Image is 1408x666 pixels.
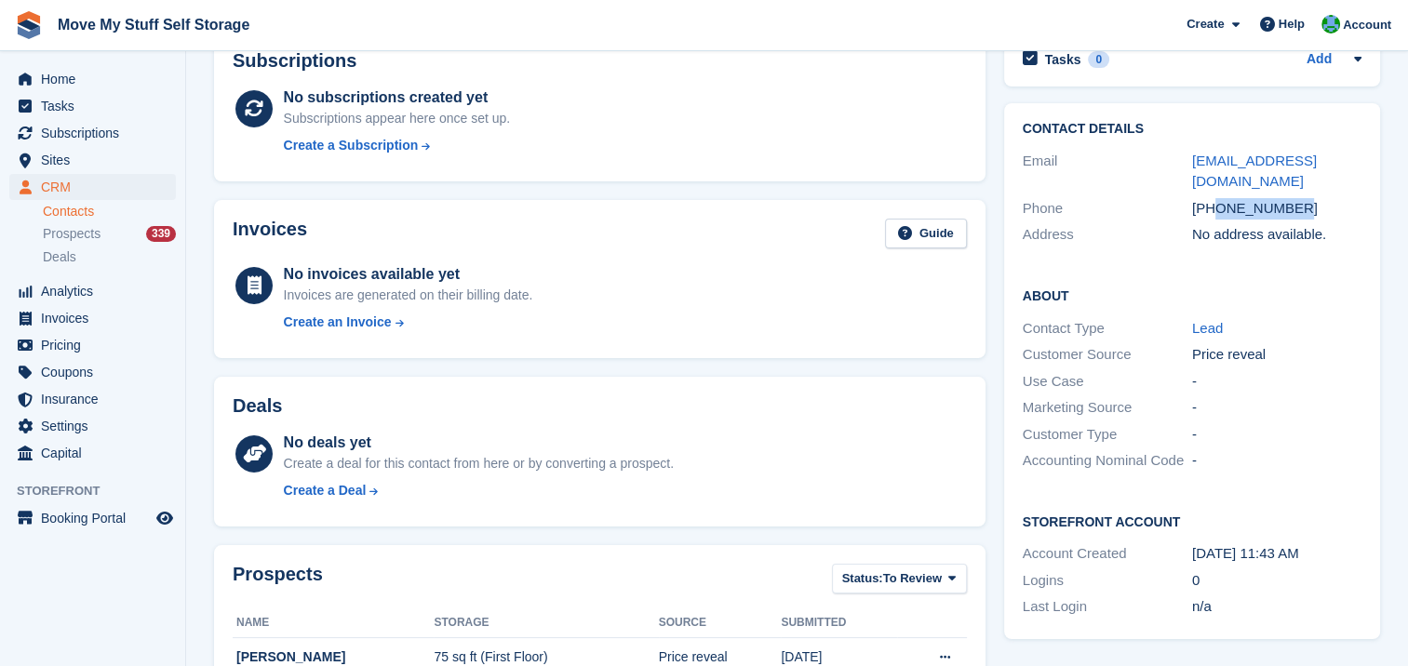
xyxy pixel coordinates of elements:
div: - [1192,424,1361,446]
h2: Tasks [1045,51,1081,68]
a: Create an Invoice [284,313,533,332]
div: No invoices available yet [284,263,533,286]
h2: Contact Details [1023,122,1361,137]
a: Contacts [43,203,176,220]
img: stora-icon-8386f47178a22dfd0bd8f6a31ec36ba5ce8667c1dd55bd0f319d3a0aa187defe.svg [15,11,43,39]
div: Invoices are generated on their billing date. [284,286,533,305]
div: - [1192,397,1361,419]
h2: Subscriptions [233,50,967,72]
div: Accounting Nominal Code [1023,450,1192,472]
div: Create a Subscription [284,136,419,155]
div: Customer Source [1023,344,1192,366]
div: Customer Type [1023,424,1192,446]
span: Pricing [41,332,153,358]
span: Account [1343,16,1391,34]
span: Subscriptions [41,120,153,146]
div: No deals yet [284,432,674,454]
a: [EMAIL_ADDRESS][DOMAIN_NAME] [1192,153,1317,190]
a: Add [1307,49,1332,71]
a: Create a Deal [284,481,674,500]
a: menu [9,505,176,531]
th: Source [659,608,782,638]
div: n/a [1192,596,1361,618]
th: Storage [434,608,658,638]
h2: Storefront Account [1023,512,1361,530]
h2: Prospects [233,564,323,598]
a: menu [9,278,176,304]
span: Status: [842,569,883,588]
span: Analytics [41,278,153,304]
span: Capital [41,440,153,466]
a: menu [9,66,176,92]
img: Dan [1321,15,1340,33]
a: menu [9,440,176,466]
a: menu [9,93,176,119]
span: Insurance [41,386,153,412]
a: Lead [1192,320,1223,336]
a: menu [9,386,176,412]
span: Storefront [17,482,185,500]
div: - [1192,450,1361,472]
a: Prospects 339 [43,224,176,244]
h2: About [1023,286,1361,304]
span: Sites [41,147,153,173]
span: Invoices [41,305,153,331]
a: menu [9,174,176,200]
a: Deals [43,247,176,267]
a: Move My Stuff Self Storage [50,9,257,40]
div: Create a deal for this contact from here or by converting a prospect. [284,454,674,473]
span: Help [1279,15,1305,33]
div: [PHONE_NUMBER] [1192,198,1361,220]
span: Booking Portal [41,505,153,531]
th: Submitted [781,608,897,638]
div: Create an Invoice [284,313,392,332]
a: menu [9,147,176,173]
a: menu [9,305,176,331]
h2: Deals [233,395,282,417]
div: Subscriptions appear here once set up. [284,109,511,128]
div: 0 [1088,51,1109,68]
div: [DATE] 11:43 AM [1192,543,1361,565]
a: Preview store [154,507,176,529]
div: Account Created [1023,543,1192,565]
div: Contact Type [1023,318,1192,340]
a: menu [9,413,176,439]
div: 0 [1192,570,1361,592]
a: Create a Subscription [284,136,511,155]
div: Email [1023,151,1192,193]
div: Address [1023,224,1192,246]
span: Coupons [41,359,153,385]
div: Price reveal [1192,344,1361,366]
div: Last Login [1023,596,1192,618]
a: Guide [885,219,967,249]
button: Status: To Review [832,564,967,594]
span: Create [1187,15,1224,33]
span: CRM [41,174,153,200]
h2: Invoices [233,219,307,249]
div: - [1192,371,1361,393]
a: menu [9,359,176,385]
span: Settings [41,413,153,439]
div: No subscriptions created yet [284,87,511,109]
div: Marketing Source [1023,397,1192,419]
span: Deals [43,248,76,266]
div: Phone [1023,198,1192,220]
span: Home [41,66,153,92]
th: Name [233,608,434,638]
span: To Review [883,569,942,588]
div: Logins [1023,570,1192,592]
span: Prospects [43,225,101,243]
div: Create a Deal [284,481,367,500]
div: No address available. [1192,224,1361,246]
div: Use Case [1023,371,1192,393]
span: Tasks [41,93,153,119]
a: menu [9,332,176,358]
a: menu [9,120,176,146]
div: 339 [146,226,176,242]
